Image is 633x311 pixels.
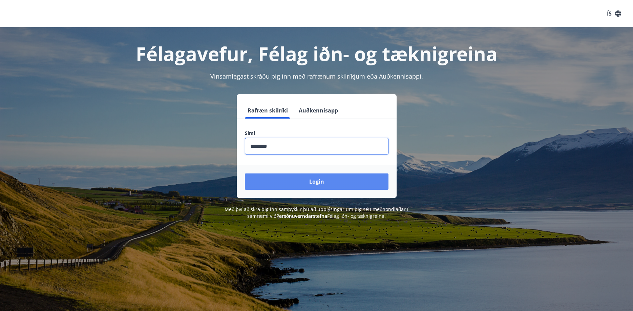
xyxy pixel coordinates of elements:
button: ÍS [603,7,625,20]
span: Með því að skrá þig inn samþykkir þú að upplýsingar um þig séu meðhöndlaðar í samræmi við Félag i... [225,206,408,219]
label: Sími [245,130,388,137]
button: Login [245,173,388,190]
h1: Félagavefur, Félag iðn- og tæknigreina [81,41,552,66]
button: Rafræn skilríki [245,102,291,119]
button: Auðkennisapp [296,102,341,119]
a: Persónuverndarstefna [276,213,327,219]
span: Vinsamlegast skráðu þig inn með rafrænum skilríkjum eða Auðkennisappi. [210,72,423,80]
